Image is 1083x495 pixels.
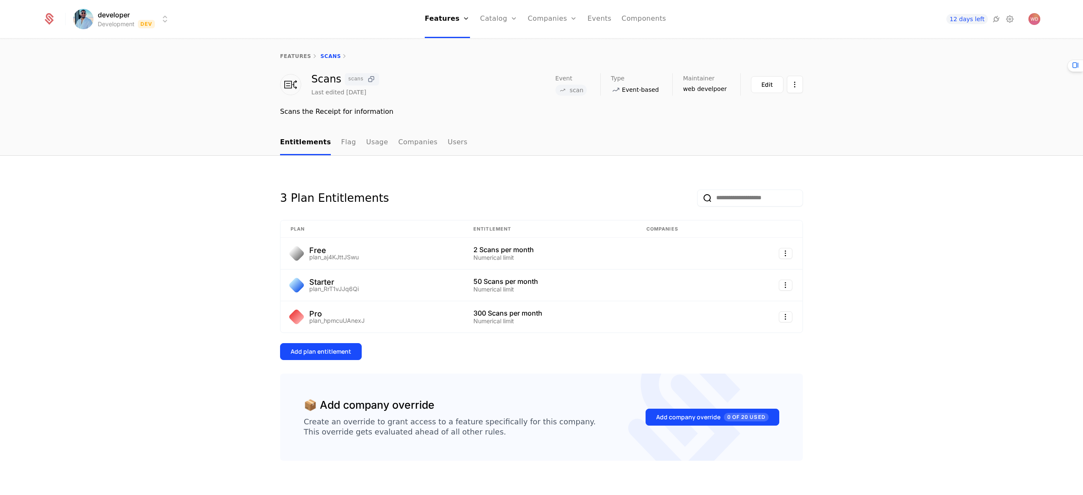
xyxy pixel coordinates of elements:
[309,278,359,286] div: Starter
[751,76,783,93] button: Edit
[291,347,351,356] div: Add plan entitlement
[341,130,356,155] a: Flag
[473,255,626,261] div: Numerical limit
[309,310,365,318] div: Pro
[311,73,379,85] div: Scans
[309,254,359,260] div: plan_aj4KJttJSwu
[280,53,311,59] a: features
[473,278,626,285] div: 50 Scans per month
[779,280,792,291] button: Select action
[280,107,803,117] div: Scans the Receipt for information
[656,413,769,421] div: Add company override
[366,130,388,155] a: Usage
[570,87,583,93] span: scan
[280,190,389,206] div: 3 Plan Entitlements
[280,130,331,155] a: Entitlements
[1005,14,1015,24] a: Settings
[280,220,463,238] th: Plan
[787,76,803,93] button: Select action
[280,130,803,155] nav: Main
[309,286,359,292] div: plan_RrT1vJJq6Qi
[348,77,363,82] span: scans
[311,88,366,96] div: Last edited [DATE]
[304,417,596,437] div: Create an override to grant access to a feature specifically for this company. This override gets...
[946,14,988,24] a: 12 days left
[73,9,93,29] img: developer
[98,10,130,20] span: developer
[473,310,626,316] div: 300 Scans per month
[1028,13,1040,25] button: Open user button
[473,246,626,253] div: 2 Scans per month
[555,75,572,81] span: Event
[473,286,626,292] div: Numerical limit
[98,20,135,28] div: Development
[76,10,170,28] button: Select environment
[138,20,155,28] span: Dev
[304,397,434,413] div: 📦 Add company override
[683,75,715,81] span: Maintainer
[779,311,792,322] button: Select action
[448,130,467,155] a: Users
[309,247,359,254] div: Free
[991,14,1001,24] a: Integrations
[779,248,792,259] button: Select action
[611,75,624,81] span: Type
[463,220,636,238] th: Entitlement
[683,85,727,93] span: web develpoer
[473,318,626,324] div: Numerical limit
[636,220,737,238] th: Companies
[724,413,769,421] span: 0 of 20 Used
[280,130,467,155] ul: Choose Sub Page
[761,80,773,89] div: Edit
[1028,13,1040,25] img: web develpoer
[280,343,362,360] button: Add plan entitlement
[398,130,437,155] a: Companies
[309,318,365,324] div: plan_hpmcuUAnexJ
[646,409,779,426] button: Add company override0 of 20 Used
[622,85,659,94] span: Event-based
